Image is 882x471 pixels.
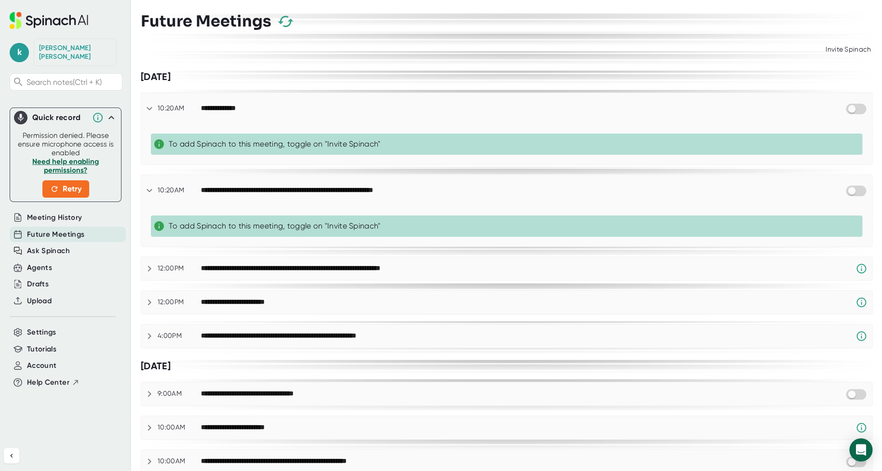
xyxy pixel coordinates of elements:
[32,113,87,122] div: Quick record
[10,43,29,62] span: k
[27,377,69,388] span: Help Center
[855,263,867,274] svg: Spinach requires a video conference link.
[27,327,56,338] button: Settings
[50,183,81,195] span: Retry
[855,330,867,342] svg: Spinach requires a video conference link.
[141,71,872,83] div: [DATE]
[42,180,89,198] button: Retry
[27,78,120,87] span: Search notes (Ctrl + K)
[27,245,70,256] button: Ask Spinach
[158,298,201,307] div: 12:00PM
[27,344,56,355] button: Tutorials
[855,296,867,308] svg: Spinach requires a video conference link.
[824,40,872,59] div: Invite Spinach
[27,360,56,371] button: Account
[27,212,82,223] button: Meeting History
[27,296,52,307] button: Upload
[158,186,201,195] div: 10:20AM
[27,377,80,388] button: Help Center
[4,448,19,463] button: Collapse sidebar
[158,457,201,466] div: 10:00AM
[27,279,49,290] button: Drafts
[158,264,201,273] div: 12:00PM
[39,44,111,61] div: Kaitlin Nikolai
[32,157,99,175] a: Need help enabling permissions?
[169,221,858,231] div: To add Spinach to this meeting, toggle on "Invite Spinach"
[158,332,201,340] div: 4:00PM
[169,139,858,149] div: To add Spinach to this meeting, toggle on "Invite Spinach"
[849,438,872,461] div: Open Intercom Messenger
[158,104,201,113] div: 10:20AM
[16,131,115,198] div: Permission denied. Please ensure microphone access is enabled
[855,422,867,433] svg: Spinach requires a video conference link.
[27,229,84,240] button: Future Meetings
[27,262,52,273] button: Agents
[141,360,872,372] div: [DATE]
[158,390,201,398] div: 9:00AM
[158,423,201,432] div: 10:00AM
[141,12,271,30] h3: Future Meetings
[14,108,117,127] div: Quick record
